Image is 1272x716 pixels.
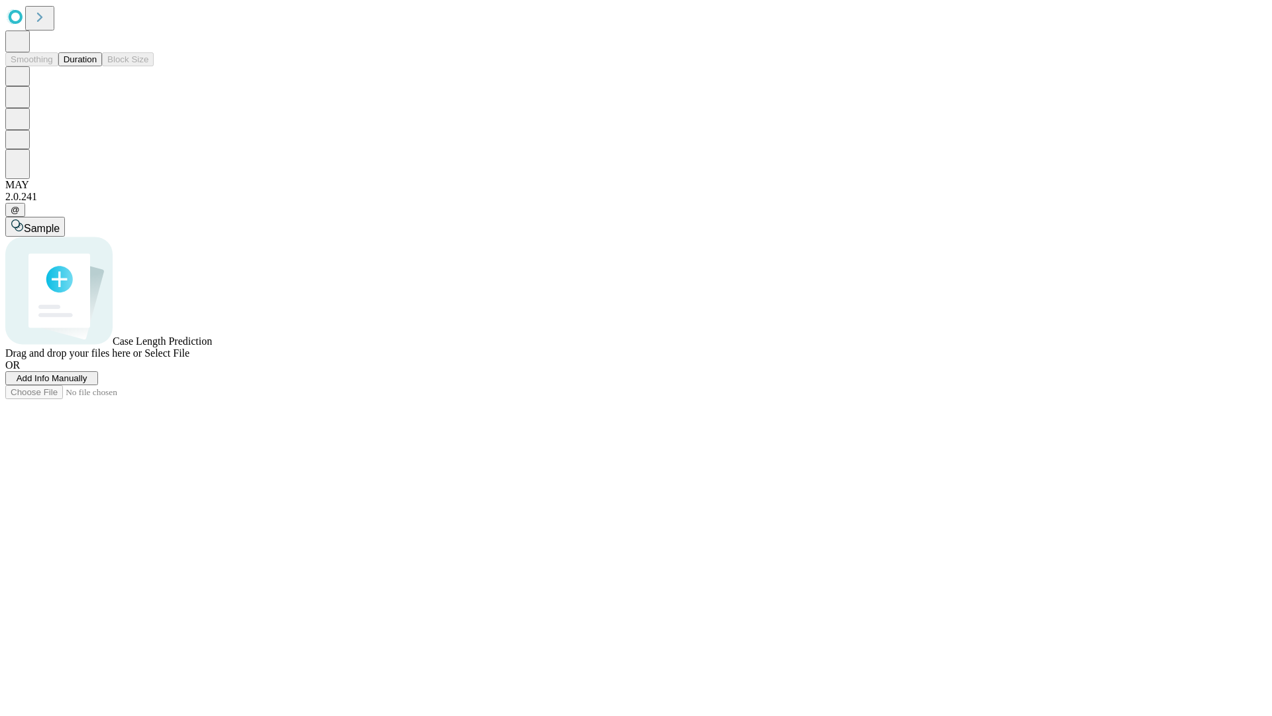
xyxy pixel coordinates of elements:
[5,52,58,66] button: Smoothing
[113,335,212,347] span: Case Length Prediction
[5,371,98,385] button: Add Info Manually
[17,373,87,383] span: Add Info Manually
[24,223,60,234] span: Sample
[11,205,20,215] span: @
[5,191,1267,203] div: 2.0.241
[58,52,102,66] button: Duration
[5,217,65,237] button: Sample
[102,52,154,66] button: Block Size
[144,347,189,359] span: Select File
[5,359,20,371] span: OR
[5,179,1267,191] div: MAY
[5,347,142,359] span: Drag and drop your files here or
[5,203,25,217] button: @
